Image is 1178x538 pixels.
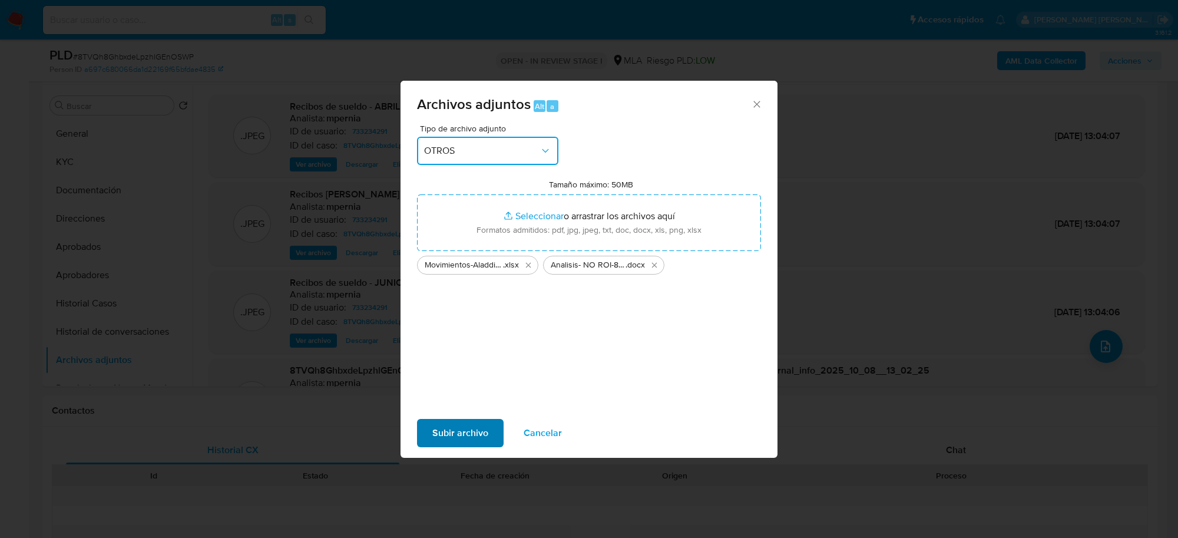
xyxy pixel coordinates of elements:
span: Cancelar [524,420,562,446]
span: Subir archivo [432,420,488,446]
button: Cancelar [508,419,577,447]
button: Eliminar Analisis- NO ROI-8TVQh8GhbxdeLpzhlGEnOSWP_2025_09_17_21_03_51.docx [647,258,661,272]
span: .xlsx [503,259,519,271]
span: OTROS [424,145,540,157]
button: Subir archivo [417,419,504,447]
span: Analisis- NO ROI-8TVQh8GhbxdeLpzhlGEnOSWP_2025_09_17_21_03_51 [551,259,626,271]
button: OTROS [417,137,558,165]
label: Tamaño máximo: 50MB [549,179,633,190]
span: Tipo de archivo adjunto [420,124,561,133]
span: .docx [626,259,645,271]
button: Eliminar Movimientos-Aladdin-733234291.xlsx [521,258,535,272]
span: Alt [535,101,544,112]
button: Cerrar [751,98,762,109]
span: a [550,101,554,112]
span: Archivos adjuntos [417,94,531,114]
span: Movimientos-Aladdin-733234291 [425,259,503,271]
ul: Archivos seleccionados [417,251,761,275]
